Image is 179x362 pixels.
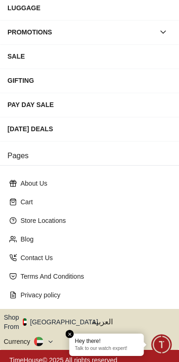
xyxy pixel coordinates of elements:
[7,72,172,89] div: GIFTING
[21,197,166,207] p: Cart
[4,337,34,346] div: Currency
[92,316,175,328] span: العربية
[75,346,138,352] p: Talk to our watch expert!
[7,121,172,137] div: [DATE] DEALS
[21,216,166,225] p: Store Locations
[66,330,74,338] em: Close tooltip
[21,253,166,262] p: Contact Us
[21,290,166,300] p: Privacy policy
[7,96,172,113] div: PAY DAY SALE
[21,179,166,188] p: About Us
[23,318,27,326] img: United Arab Emirates
[4,313,105,331] button: Shop From[GEOGRAPHIC_DATA]
[21,235,166,244] p: Blog
[7,48,172,65] div: SALE
[21,272,166,281] p: Terms And Conditions
[92,313,175,331] button: العربية
[7,24,155,40] div: PROMOTIONS
[151,335,172,355] div: Chat Widget
[75,337,138,345] div: Hey there!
